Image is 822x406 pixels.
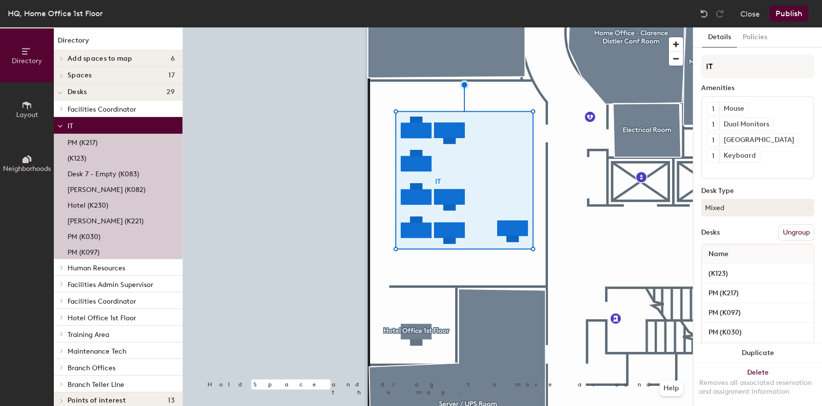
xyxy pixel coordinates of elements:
[719,134,798,146] div: [GEOGRAPHIC_DATA]
[704,287,812,300] input: Unnamed desk
[770,6,808,22] button: Publish
[68,331,109,339] span: Training Area
[701,199,814,216] button: Mixed
[3,165,51,173] span: Neighborhoods
[68,167,139,178] p: Desk 7 - Empty (K083)
[712,135,714,145] span: 1
[16,111,38,119] span: Layout
[707,118,719,131] button: 1
[68,281,153,289] span: Facilities Admin Supervisor
[68,198,108,210] p: Hotel (K230)
[719,102,748,115] div: Mouse
[701,84,814,92] div: Amenities
[707,134,719,146] button: 1
[54,35,183,50] h1: Directory
[704,245,733,263] span: Name
[712,119,714,130] span: 1
[699,9,709,19] img: Undo
[12,57,42,65] span: Directory
[68,297,136,306] span: Facilities Coordinator
[778,224,814,241] button: Ungroup
[699,379,816,396] div: Removes all associated reservation and assignment information
[737,27,773,48] button: Policies
[68,151,86,163] p: (K123)
[719,149,760,162] div: Keyboard
[68,347,126,356] span: Maintenance Tech
[707,149,719,162] button: 1
[168,72,175,79] span: 17
[693,363,822,406] button: DeleteRemoves all associated reservation and assignment information
[719,118,773,131] div: Dual Monitors
[166,88,175,96] span: 29
[712,104,714,114] span: 1
[68,397,126,405] span: Points of interest
[740,6,760,22] button: Close
[68,72,92,79] span: Spaces
[707,102,719,115] button: 1
[168,397,175,405] span: 13
[693,343,822,363] button: Duplicate
[712,151,714,161] span: 1
[660,381,683,396] button: Help
[68,122,73,130] span: IT
[68,136,97,147] p: PM (K217)
[171,55,175,63] span: 6
[702,27,737,48] button: Details
[68,364,115,372] span: Branch Offices
[68,314,136,322] span: Hotel Office 1st Floor
[704,267,812,281] input: Unnamed desk
[704,326,812,339] input: Unnamed desk
[68,230,100,241] p: PM (K030)
[701,229,720,237] div: Desks
[68,105,136,114] span: Facilities Coordinator
[68,245,99,257] p: PM (K097)
[701,187,814,195] div: Desk Type
[68,55,133,63] span: Add spaces to map
[68,381,124,389] span: Branch Teller LIne
[715,9,725,19] img: Redo
[68,264,125,272] span: Human Resources
[68,183,145,194] p: [PERSON_NAME] (K082)
[68,88,87,96] span: Desks
[68,214,143,225] p: [PERSON_NAME] (K221)
[704,306,812,320] input: Unnamed desk
[8,7,103,20] div: HQ, Home Office 1st Floor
